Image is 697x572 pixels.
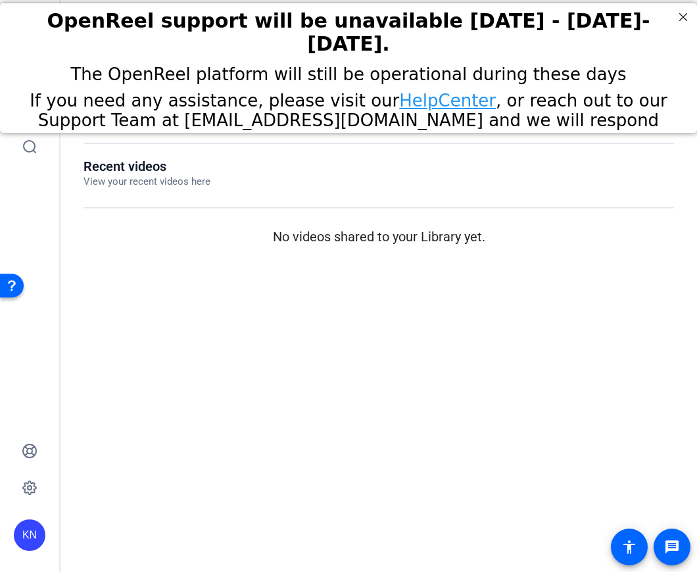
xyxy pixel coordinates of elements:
mat-icon: message [664,539,680,555]
div: Close Step [675,5,692,22]
span: The OpenReel platform will still be operational during these days [70,61,626,81]
div: KN [14,519,45,551]
p: View your recent videos here [84,174,210,189]
h1: Recent videos [84,158,210,174]
mat-icon: accessibility [621,539,637,555]
a: HelpCenter [399,87,496,107]
span: If you need any assistance, please visit our , or reach out to our Support Team at [EMAIL_ADDRESS... [30,87,667,147]
h2: OpenReel support will be unavailable Thursday - Friday, October 16th-17th. [16,6,681,52]
p: No videos shared to your Library yet. [84,227,674,247]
